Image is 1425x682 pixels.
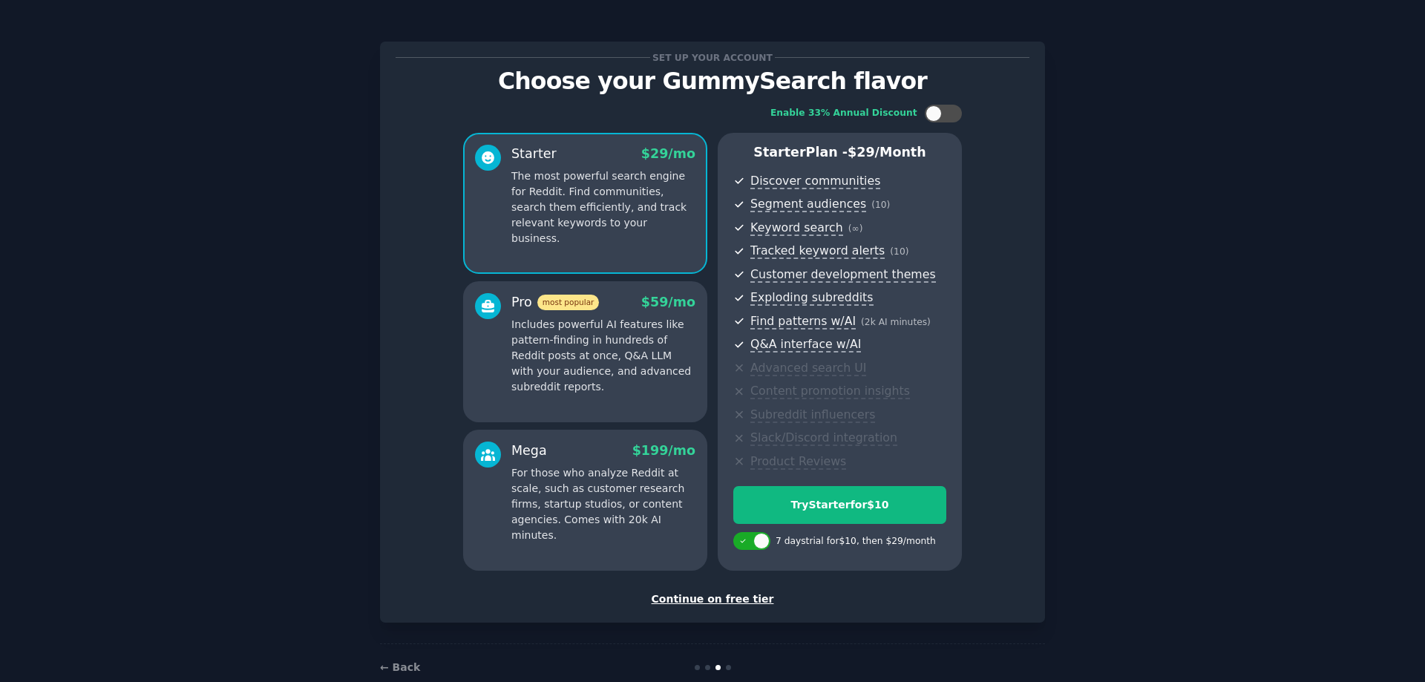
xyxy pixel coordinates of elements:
[750,361,866,376] span: Advanced search UI
[511,145,557,163] div: Starter
[511,293,599,312] div: Pro
[511,442,547,460] div: Mega
[871,200,890,210] span: ( 10 )
[641,295,695,309] span: $ 59 /mo
[632,443,695,458] span: $ 199 /mo
[750,220,843,236] span: Keyword search
[750,243,885,259] span: Tracked keyword alerts
[380,661,420,673] a: ← Back
[750,337,861,353] span: Q&A interface w/AI
[750,384,910,399] span: Content promotion insights
[396,68,1029,94] p: Choose your GummySearch flavor
[734,497,946,513] div: Try Starter for $10
[733,486,946,524] button: TryStarterfor$10
[396,591,1029,607] div: Continue on free tier
[750,197,866,212] span: Segment audiences
[848,223,863,234] span: ( ∞ )
[750,174,880,189] span: Discover communities
[890,246,908,257] span: ( 10 )
[770,107,917,120] div: Enable 33% Annual Discount
[511,465,695,543] p: For those who analyze Reddit at scale, such as customer research firms, startup studios, or conte...
[750,290,873,306] span: Exploding subreddits
[861,317,931,327] span: ( 2k AI minutes )
[650,50,776,65] span: Set up your account
[750,407,875,423] span: Subreddit influencers
[776,535,936,548] div: 7 days trial for $10 , then $ 29 /month
[750,430,897,446] span: Slack/Discord integration
[511,317,695,395] p: Includes powerful AI features like pattern-finding in hundreds of Reddit posts at once, Q&A LLM w...
[750,454,846,470] span: Product Reviews
[750,314,856,329] span: Find patterns w/AI
[848,145,926,160] span: $ 29 /month
[750,267,936,283] span: Customer development themes
[537,295,600,310] span: most popular
[733,143,946,162] p: Starter Plan -
[511,168,695,246] p: The most powerful search engine for Reddit. Find communities, search them efficiently, and track ...
[641,146,695,161] span: $ 29 /mo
